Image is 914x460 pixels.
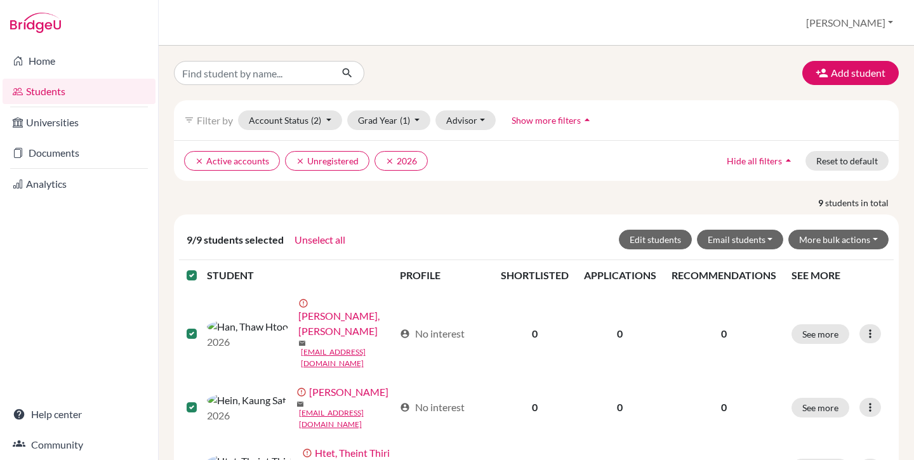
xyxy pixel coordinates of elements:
[285,151,369,171] button: clearUnregistered
[296,387,309,397] span: error_outline
[400,400,465,415] div: No interest
[207,334,288,350] p: 2026
[791,324,849,344] button: See more
[576,260,664,291] th: APPLICATIONS
[385,157,394,166] i: clear
[784,260,894,291] th: SEE MORE
[296,157,305,166] i: clear
[3,140,156,166] a: Documents
[302,448,315,458] span: error_outline
[716,151,805,171] button: Hide all filtersarrow_drop_up
[298,308,395,339] a: [PERSON_NAME], [PERSON_NAME]
[374,151,428,171] button: clear2026
[298,298,311,308] span: error_outline
[294,232,346,248] button: Unselect all
[400,402,410,412] span: account_circle
[238,110,342,130] button: Account Status(2)
[207,260,393,291] th: STUDENT
[3,171,156,197] a: Analytics
[825,196,899,209] span: students in total
[435,110,496,130] button: Advisor
[3,79,156,104] a: Students
[184,115,194,125] i: filter_list
[392,260,493,291] th: PROFILE
[672,326,776,341] p: 0
[493,260,576,291] th: SHORTLISTED
[576,291,664,377] td: 0
[3,432,156,457] a: Community
[311,115,321,126] span: (2)
[581,114,593,126] i: arrow_drop_up
[3,48,156,74] a: Home
[10,13,61,33] img: Bridge-U
[187,232,284,247] span: 9/9 students selected
[697,230,784,249] button: Email students
[184,151,280,171] button: clearActive accounts
[501,110,604,130] button: Show more filtersarrow_drop_up
[493,377,576,438] td: 0
[207,408,286,423] p: 2026
[347,110,431,130] button: Grad Year(1)
[727,155,782,166] span: Hide all filters
[818,196,825,209] strong: 9
[493,291,576,377] td: 0
[3,402,156,427] a: Help center
[672,400,776,415] p: 0
[805,151,889,171] button: Reset to default
[195,157,204,166] i: clear
[576,377,664,438] td: 0
[800,11,899,35] button: [PERSON_NAME]
[400,115,410,126] span: (1)
[802,61,899,85] button: Add student
[3,110,156,135] a: Universities
[400,329,410,339] span: account_circle
[207,393,286,408] img: Hein, Kaung Sat
[788,230,889,249] button: More bulk actions
[296,400,304,408] span: mail
[174,61,331,85] input: Find student by name...
[791,398,849,417] button: See more
[782,154,795,167] i: arrow_drop_up
[207,319,288,334] img: Han, Thaw Htoo
[664,260,784,291] th: RECOMMENDATIONS
[298,339,306,347] span: mail
[197,114,233,126] span: Filter by
[619,230,692,249] button: Edit students
[301,346,395,369] a: [EMAIL_ADDRESS][DOMAIN_NAME]
[512,115,581,126] span: Show more filters
[309,384,388,400] a: [PERSON_NAME]
[299,407,395,430] a: [EMAIL_ADDRESS][DOMAIN_NAME]
[400,326,465,341] div: No interest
